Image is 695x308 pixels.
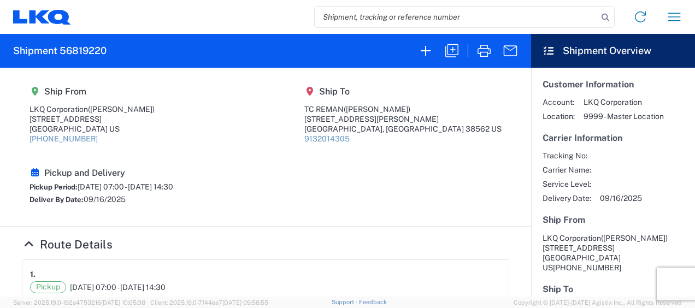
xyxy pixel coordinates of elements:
h5: Ship From [30,86,155,97]
strong: 1. [30,268,36,281]
span: Pickup Period: [30,183,78,191]
h5: Carrier Information [543,133,684,143]
span: Server: 2025.19.0-192a4753216 [13,299,145,306]
h5: Customer Information [543,79,684,90]
span: Pickup [30,281,66,293]
span: 09/16/2025 [84,195,126,204]
span: 09/16/2025 [600,193,642,203]
span: [PHONE_NUMBER] [553,263,621,272]
span: ([PERSON_NAME]) [344,105,410,114]
span: Delivery Date: [543,193,591,203]
span: [DATE] 07:00 - [DATE] 14:30 [70,282,166,292]
span: [DATE] 07:00 - [DATE] 14:30 [78,182,173,191]
a: 9132014305 [304,134,350,143]
div: [GEOGRAPHIC_DATA] US [30,124,155,134]
h2: Shipment 56819220 [13,44,107,57]
span: 9999 - Master Location [584,111,664,121]
header: Shipment Overview [531,34,695,68]
h5: Ship From [543,215,684,225]
div: TC REMAN [304,104,502,114]
input: Shipment, tracking or reference number [315,7,598,27]
span: [DATE] 10:05:38 [101,299,145,306]
span: [DATE] 09:58:55 [222,299,268,306]
span: ([PERSON_NAME]) [601,234,668,242]
span: Client: 2025.19.0-7f44ea7 [150,299,268,306]
span: Deliver By Date: [30,196,84,204]
div: LKQ Corporation [30,104,155,114]
div: [STREET_ADDRESS] [30,114,155,124]
h5: Ship To [543,284,684,294]
span: Copyright © [DATE]-[DATE] Agistix Inc., All Rights Reserved [514,298,682,307]
a: Support [332,299,359,305]
a: Hide Details [22,238,113,251]
span: ([PERSON_NAME]) [88,105,155,114]
span: [STREET_ADDRESS] [543,244,615,252]
span: LKQ Corporation [543,234,601,242]
div: [STREET_ADDRESS][PERSON_NAME] [304,114,502,124]
a: Feedback [359,299,387,305]
span: LKQ Corporation [584,97,664,107]
span: Carrier Name: [543,165,591,175]
span: Tracking No: [543,151,591,161]
span: Service Level: [543,179,591,189]
address: [GEOGRAPHIC_DATA] US [543,233,684,273]
span: Account: [543,97,575,107]
a: [PHONE_NUMBER] [30,134,98,143]
div: [GEOGRAPHIC_DATA], [GEOGRAPHIC_DATA] 38562 US [304,124,502,134]
h5: Pickup and Delivery [30,168,173,178]
span: Location: [543,111,575,121]
h5: Ship To [304,86,502,97]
